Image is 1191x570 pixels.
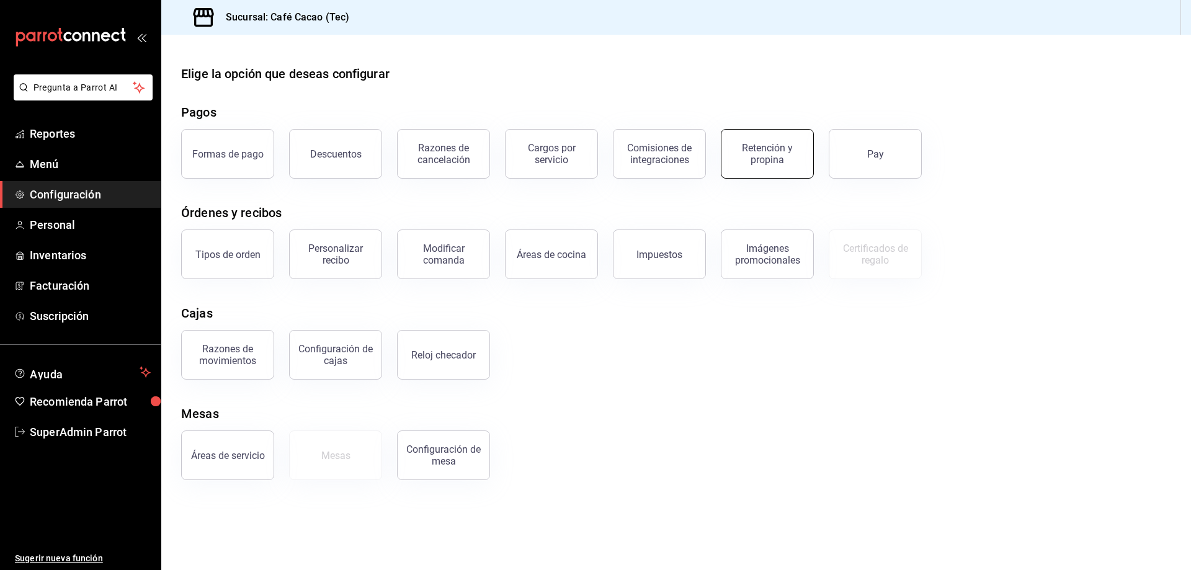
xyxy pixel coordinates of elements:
span: Reportes [30,125,151,142]
span: Sugerir nueva función [15,552,151,565]
div: Personalizar recibo [297,243,374,266]
div: Configuración de cajas [297,343,374,367]
button: Certificados de regalo [829,229,922,279]
div: Pagos [181,103,216,122]
button: Retención y propina [721,129,814,179]
div: Razones de cancelación [405,142,482,166]
button: Pregunta a Parrot AI [14,74,153,100]
span: Inventarios [30,247,151,264]
div: Cargos por servicio [513,142,590,166]
span: Facturación [30,277,151,294]
span: Ayuda [30,365,135,380]
button: open_drawer_menu [136,32,146,42]
button: Mesas [289,430,382,480]
div: Mesas [321,450,350,461]
span: Recomienda Parrot [30,393,151,410]
div: Áreas de cocina [517,249,586,261]
a: Pregunta a Parrot AI [9,90,153,103]
div: Razones de movimientos [189,343,266,367]
span: Pregunta a Parrot AI [33,81,133,94]
button: Impuestos [613,229,706,279]
button: Reloj checador [397,330,490,380]
button: Pay [829,129,922,179]
div: Certificados de regalo [837,243,914,266]
div: Pay [867,148,884,160]
span: SuperAdmin Parrot [30,424,151,440]
div: Retención y propina [729,142,806,166]
div: Mesas [181,404,219,423]
button: Formas de pago [181,129,274,179]
div: Comisiones de integraciones [621,142,698,166]
div: Formas de pago [192,148,264,160]
button: Cargos por servicio [505,129,598,179]
button: Razones de cancelación [397,129,490,179]
div: Tipos de orden [195,249,261,261]
span: Personal [30,216,151,233]
button: Modificar comanda [397,229,490,279]
button: Personalizar recibo [289,229,382,279]
div: Modificar comanda [405,243,482,266]
button: Tipos de orden [181,229,274,279]
div: Imágenes promocionales [729,243,806,266]
span: Suscripción [30,308,151,324]
div: Elige la opción que deseas configurar [181,65,390,83]
button: Configuración de mesa [397,430,490,480]
span: Configuración [30,186,151,203]
button: Comisiones de integraciones [613,129,706,179]
div: Descuentos [310,148,362,160]
button: Imágenes promocionales [721,229,814,279]
button: Configuración de cajas [289,330,382,380]
button: Áreas de servicio [181,430,274,480]
button: Descuentos [289,129,382,179]
div: Áreas de servicio [191,450,265,461]
button: Razones de movimientos [181,330,274,380]
div: Configuración de mesa [405,443,482,467]
div: Cajas [181,304,213,323]
div: Impuestos [636,249,682,261]
div: Órdenes y recibos [181,203,282,222]
div: Reloj checador [411,349,476,361]
h3: Sucursal: Café Cacao (Tec) [216,10,349,25]
span: Menú [30,156,151,172]
button: Áreas de cocina [505,229,598,279]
